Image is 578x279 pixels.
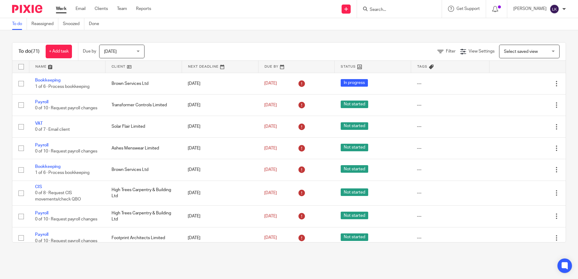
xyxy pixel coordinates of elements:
span: Not started [341,233,368,241]
span: Not started [341,165,368,173]
td: Brown Services Ltd [106,159,182,181]
td: [DATE] [182,137,258,159]
span: Not started [341,144,368,151]
span: [DATE] [264,168,277,172]
span: 1 of 6 · Process bookkeeping [35,85,89,89]
span: Tags [417,65,427,68]
td: Ashes Menswear Limited [106,137,182,159]
span: 0 of 10 · Request payroll changes [35,149,97,153]
td: Footprint Architects Limited [106,227,182,249]
a: CIS [35,185,42,189]
span: Filter [446,49,456,53]
span: 0 of 10 · Request payroll changes [35,239,97,243]
div: --- [417,123,483,130]
td: Transformer Controls Limited [106,94,182,116]
span: In progress [341,79,368,87]
a: Reassigned [31,18,58,30]
span: [DATE] [264,82,277,86]
div: --- [417,102,483,108]
div: --- [417,81,483,87]
a: To do [12,18,27,30]
a: Payroll [35,232,48,237]
a: Work [56,6,67,12]
span: Not started [341,122,368,130]
span: [DATE] [264,214,277,218]
p: Due by [83,48,96,54]
p: [PERSON_NAME] [513,6,547,12]
div: --- [417,145,483,151]
a: Payroll [35,100,48,104]
span: [DATE] [264,103,277,107]
span: Not started [341,101,368,108]
span: 0 of 7 · Email client [35,128,70,132]
td: High Trees Carpentry & Building Ltd [106,181,182,205]
span: [DATE] [104,50,117,54]
span: 0 of 10 · Request payroll changes [35,217,97,221]
a: VAT [35,121,43,126]
a: Email [76,6,86,12]
a: Bookkeeping [35,165,60,169]
a: Team [117,6,127,12]
a: Payroll [35,211,48,215]
a: Clients [95,6,108,12]
div: --- [417,235,483,241]
span: [DATE] [264,191,277,195]
td: [DATE] [182,227,258,249]
span: 1 of 6 · Process bookkeeping [35,171,89,175]
h1: To do [18,48,40,55]
td: [DATE] [182,181,258,205]
a: Bookkeeping [35,78,60,82]
span: Not started [341,188,368,196]
a: Payroll [35,143,48,147]
span: (71) [31,49,40,54]
td: [DATE] [182,94,258,116]
td: Solar Flair Limited [106,116,182,137]
span: Select saved view [504,50,538,54]
a: + Add task [46,45,72,58]
span: Not started [341,212,368,219]
td: [DATE] [182,116,258,137]
img: Pixie [12,5,42,13]
div: --- [417,190,483,196]
div: --- [417,167,483,173]
span: [DATE] [264,146,277,150]
td: [DATE] [182,159,258,181]
td: Brown Services Ltd [106,73,182,94]
td: [DATE] [182,73,258,94]
td: [DATE] [182,206,258,227]
span: [DATE] [264,124,277,129]
span: [DATE] [264,236,277,240]
td: High Trees Carpentry & Building Ltd [106,206,182,227]
img: svg%3E [550,4,559,14]
span: Get Support [456,7,480,11]
a: Done [89,18,104,30]
span: View Settings [469,49,495,53]
span: 0 of 10 · Request payroll changes [35,106,97,110]
a: Reports [136,6,151,12]
a: Snoozed [63,18,84,30]
div: --- [417,213,483,219]
input: Search [369,7,424,13]
span: 0 of 8 · Request CIS movements/check QBO [35,191,81,201]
